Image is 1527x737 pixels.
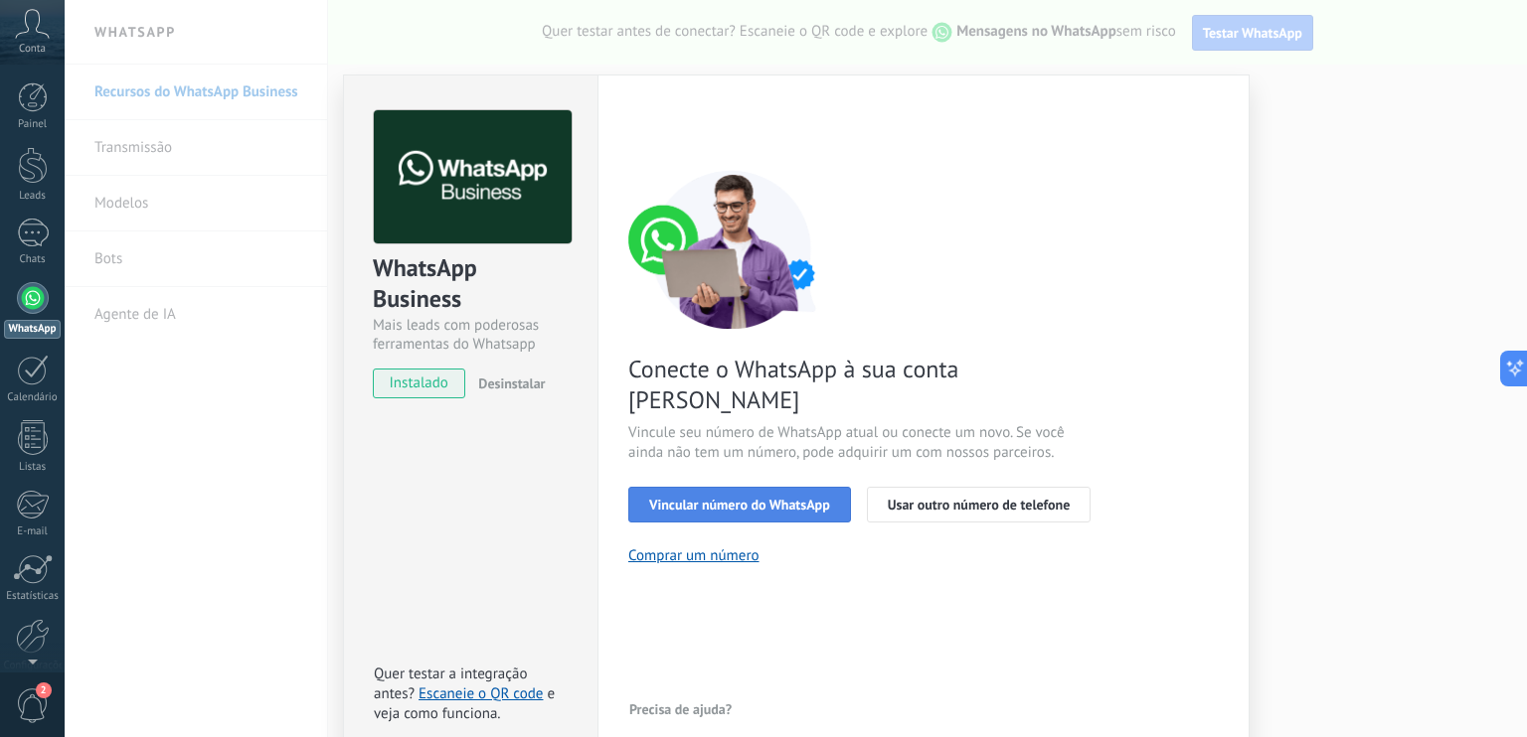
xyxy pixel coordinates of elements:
div: Estatísticas [4,590,62,603]
span: Conecte o WhatsApp à sua conta [PERSON_NAME] [628,354,1102,415]
div: E-mail [4,525,62,538]
div: Leads [4,190,62,203]
button: Vincular número do WhatsApp [628,487,851,522]
div: WhatsApp [4,320,61,339]
span: 2 [36,682,52,698]
span: Quer testar a integração antes? [374,664,527,703]
img: logo_main.png [374,110,572,244]
span: Vincular número do WhatsApp [649,498,830,512]
div: Calendário [4,391,62,404]
div: WhatsApp Business [373,252,569,316]
button: Desinstalar [470,368,545,398]
span: Conta [19,43,46,56]
button: Precisa de ajuda? [628,694,733,724]
button: Usar outro número de telefone [867,487,1092,522]
a: Escaneie o QR code [419,684,543,703]
img: connect number [628,170,837,329]
div: Chats [4,253,62,266]
button: Comprar um número [628,546,760,565]
span: Precisa de ajuda? [629,702,732,716]
span: e veja como funciona. [374,684,555,723]
span: instalado [374,368,464,398]
div: Listas [4,461,62,474]
span: Vincule seu número de WhatsApp atual ou conecte um novo. Se você ainda não tem um número, pode ad... [628,423,1102,463]
div: Painel [4,118,62,131]
span: Usar outro número de telefone [888,498,1071,512]
div: Mais leads com poderosas ferramentas do Whatsapp [373,316,569,354]
span: Desinstalar [478,374,545,392]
